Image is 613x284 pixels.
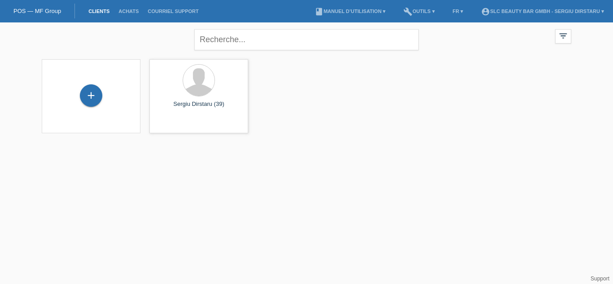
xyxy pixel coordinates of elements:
[114,9,143,14] a: Achats
[448,9,468,14] a: FR ▾
[315,7,324,16] i: book
[558,31,568,41] i: filter_list
[399,9,439,14] a: buildOutils ▾
[477,9,609,14] a: account_circleSLC Beauty Bar GmbH - Sergiu Dirstaru ▾
[194,29,419,50] input: Recherche...
[481,7,490,16] i: account_circle
[80,88,102,103] div: Enregistrer le client
[13,8,61,14] a: POS — MF Group
[310,9,390,14] a: bookManuel d’utilisation ▾
[84,9,114,14] a: Clients
[157,100,241,115] div: Sergiu Dirstaru (39)
[591,275,609,282] a: Support
[403,7,412,16] i: build
[143,9,203,14] a: Courriel Support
